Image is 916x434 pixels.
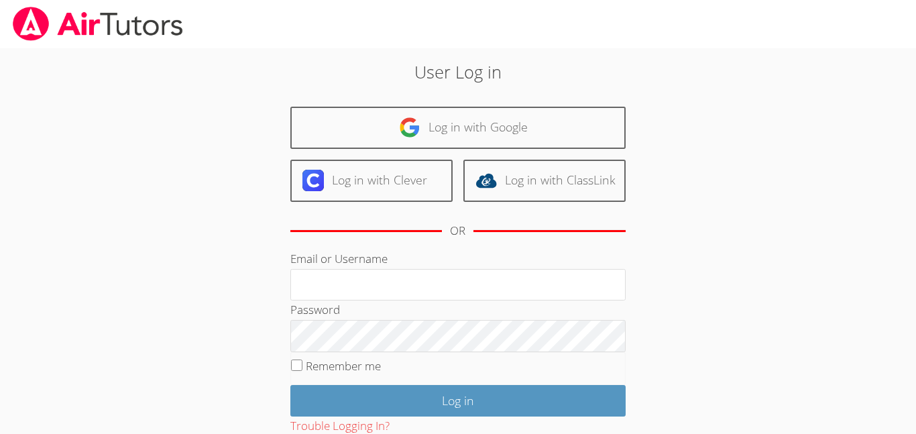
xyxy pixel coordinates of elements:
img: airtutors_banner-c4298cdbf04f3fff15de1276eac7730deb9818008684d7c2e4769d2f7ddbe033.png [11,7,184,41]
a: Log in with ClassLink [463,160,626,202]
input: Log in [290,385,626,417]
a: Log in with Clever [290,160,453,202]
label: Email or Username [290,251,388,266]
img: google-logo-50288ca7cdecda66e5e0955fdab243c47b7ad437acaf1139b6f446037453330a.svg [399,117,420,138]
img: classlink-logo-d6bb404cc1216ec64c9a2012d9dc4662098be43eaf13dc465df04b49fa7ab582.svg [475,170,497,191]
h2: User Log in [211,59,705,85]
div: OR [450,221,465,241]
a: Log in with Google [290,107,626,149]
label: Password [290,302,340,317]
img: clever-logo-6eab21bc6e7a338710f1a6ff85c0baf02591cd810cc4098c63d3a4b26e2feb20.svg [302,170,324,191]
label: Remember me [306,358,381,374]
